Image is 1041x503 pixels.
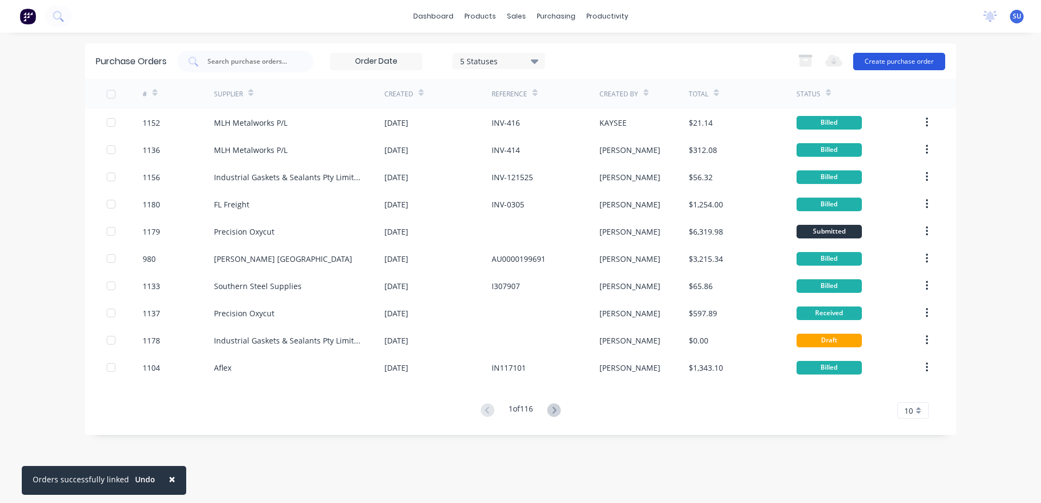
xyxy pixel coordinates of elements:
[384,117,408,128] div: [DATE]
[599,335,660,346] div: [PERSON_NAME]
[797,170,862,184] div: Billed
[330,53,422,70] input: Order Date
[599,253,660,265] div: [PERSON_NAME]
[408,8,459,24] a: dashboard
[158,466,186,492] button: Close
[384,89,413,99] div: Created
[214,308,274,319] div: Precision Oxycut
[214,89,243,99] div: Supplier
[797,306,862,320] div: Received
[384,199,408,210] div: [DATE]
[384,308,408,319] div: [DATE]
[143,171,160,183] div: 1156
[214,144,287,156] div: MLH Metalworks P/L
[581,8,634,24] div: productivity
[492,199,524,210] div: INV-0305
[531,8,581,24] div: purchasing
[143,280,160,292] div: 1133
[797,143,862,157] div: Billed
[384,226,408,237] div: [DATE]
[214,362,231,373] div: Aflex
[214,171,363,183] div: Industrial Gaskets & Sealants Pty Limited
[599,144,660,156] div: [PERSON_NAME]
[384,253,408,265] div: [DATE]
[689,226,723,237] div: $6,319.98
[143,226,160,237] div: 1179
[492,144,520,156] div: INV-414
[492,89,527,99] div: Reference
[214,226,274,237] div: Precision Oxycut
[689,362,723,373] div: $1,343.10
[143,144,160,156] div: 1136
[599,89,638,99] div: Created By
[214,280,302,292] div: Southern Steel Supplies
[853,53,945,70] button: Create purchase order
[129,471,161,488] button: Undo
[689,253,723,265] div: $3,215.34
[492,280,520,292] div: I307907
[20,8,36,24] img: Factory
[214,117,287,128] div: MLH Metalworks P/L
[509,403,533,419] div: 1 of 116
[384,335,408,346] div: [DATE]
[214,199,249,210] div: FL Freight
[689,308,717,319] div: $597.89
[143,199,160,210] div: 1180
[492,117,520,128] div: INV-416
[689,117,713,128] div: $21.14
[460,55,538,66] div: 5 Statuses
[797,361,862,375] div: Billed
[384,171,408,183] div: [DATE]
[214,335,363,346] div: Industrial Gaskets & Sealants Pty Limited
[797,89,820,99] div: Status
[689,89,708,99] div: Total
[599,308,660,319] div: [PERSON_NAME]
[384,362,408,373] div: [DATE]
[797,198,862,211] div: Billed
[599,362,660,373] div: [PERSON_NAME]
[797,279,862,293] div: Billed
[143,335,160,346] div: 1178
[33,474,129,485] div: Orders successfully linked
[384,280,408,292] div: [DATE]
[599,117,627,128] div: KAYSEE
[492,171,533,183] div: INV-121525
[143,308,160,319] div: 1137
[689,335,708,346] div: $0.00
[206,56,297,67] input: Search purchase orders...
[492,362,526,373] div: IN117101
[492,253,546,265] div: AU0000199691
[904,405,913,416] span: 10
[689,280,713,292] div: $65.86
[797,116,862,130] div: Billed
[797,334,862,347] div: Draft
[599,199,660,210] div: [PERSON_NAME]
[689,199,723,210] div: $1,254.00
[214,253,352,265] div: [PERSON_NAME] [GEOGRAPHIC_DATA]
[797,252,862,266] div: Billed
[599,226,660,237] div: [PERSON_NAME]
[143,89,147,99] div: #
[689,171,713,183] div: $56.32
[459,8,501,24] div: products
[143,253,156,265] div: 980
[501,8,531,24] div: sales
[96,55,167,68] div: Purchase Orders
[599,280,660,292] div: [PERSON_NAME]
[797,225,862,238] div: Submitted
[384,144,408,156] div: [DATE]
[143,117,160,128] div: 1152
[1013,11,1021,21] span: SU
[143,362,160,373] div: 1104
[689,144,717,156] div: $312.08
[169,471,175,487] span: ×
[599,171,660,183] div: [PERSON_NAME]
